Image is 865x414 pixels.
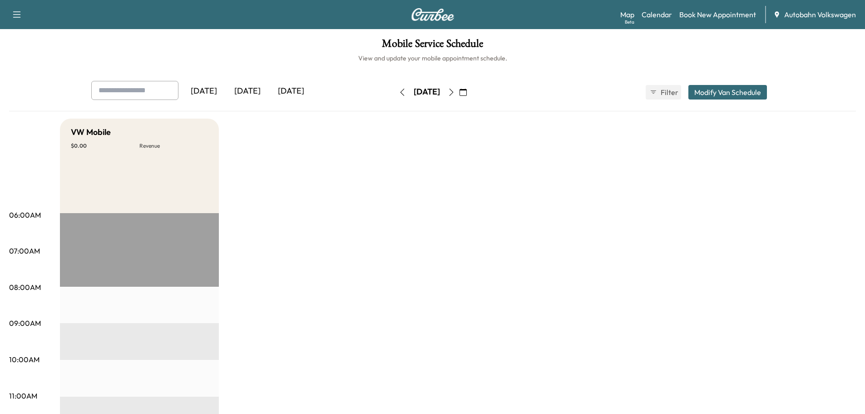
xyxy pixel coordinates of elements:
a: Calendar [642,9,672,20]
div: [DATE] [182,81,226,102]
a: Book New Appointment [679,9,756,20]
button: Filter [646,85,681,100]
p: 11:00AM [9,390,37,401]
h1: Mobile Service Schedule [9,38,856,54]
div: Beta [625,19,634,25]
h5: VW Mobile [71,126,111,139]
p: 07:00AM [9,245,40,256]
h6: View and update your mobile appointment schedule. [9,54,856,63]
img: Curbee Logo [411,8,455,21]
div: [DATE] [226,81,269,102]
span: Filter [661,87,677,98]
p: 08:00AM [9,282,41,293]
span: Autobahn Volkswagen [784,9,856,20]
button: Modify Van Schedule [688,85,767,100]
p: 09:00AM [9,318,41,329]
p: 10:00AM [9,354,40,365]
p: 06:00AM [9,209,41,220]
div: [DATE] [269,81,313,102]
p: Revenue [139,142,208,150]
p: $ 0.00 [71,142,139,150]
div: [DATE] [414,86,440,98]
a: MapBeta [620,9,634,20]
